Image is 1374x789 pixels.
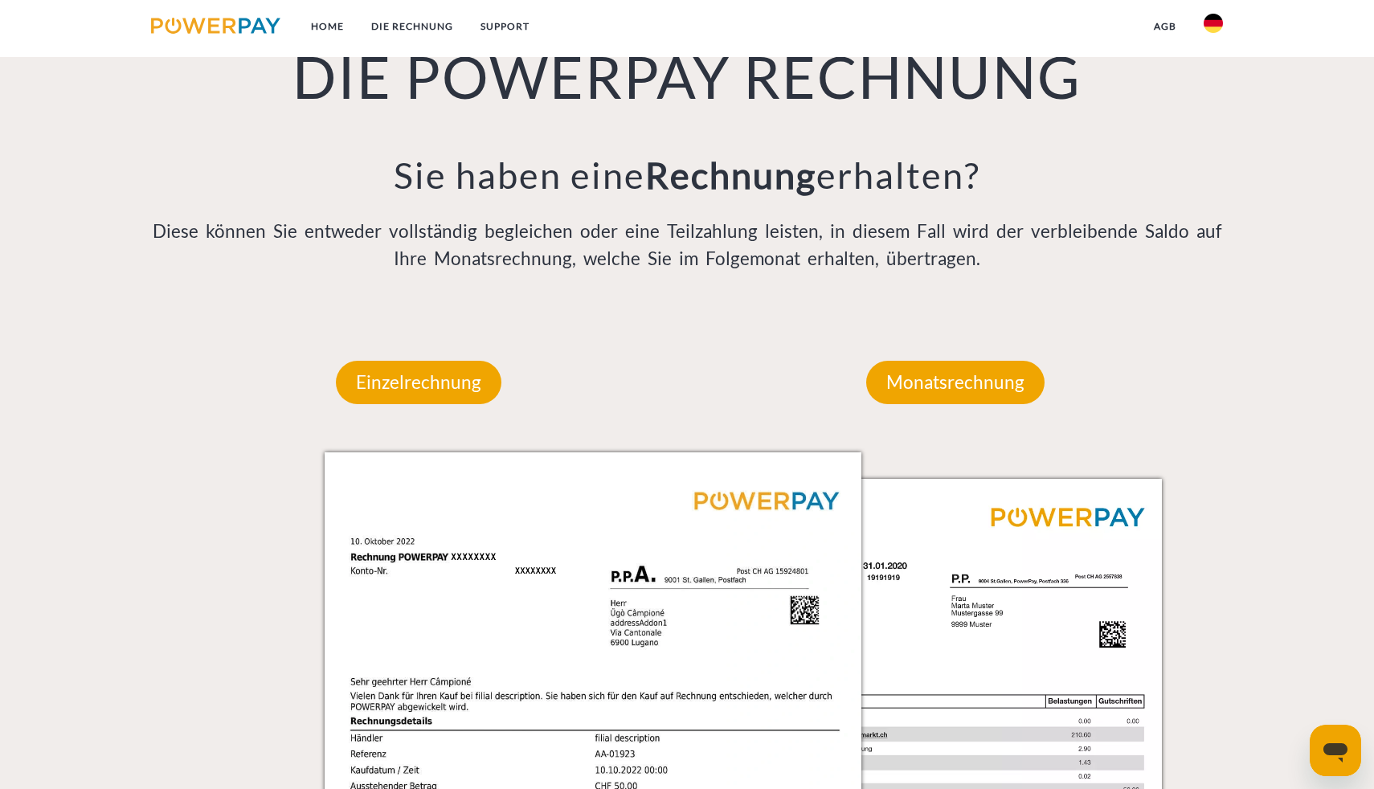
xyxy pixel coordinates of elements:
[1140,12,1190,41] a: agb
[645,153,816,197] b: Rechnung
[1310,725,1361,776] iframe: Schaltfläche zum Öffnen des Messaging-Fensters
[866,361,1045,404] p: Monatsrechnung
[150,153,1224,198] h3: Sie haben eine erhalten?
[150,218,1224,272] p: Diese können Sie entweder vollständig begleichen oder eine Teilzahlung leisten, in diesem Fall wi...
[358,12,467,41] a: DIE RECHNUNG
[1204,14,1223,33] img: de
[336,361,501,404] p: Einzelrechnung
[151,18,280,34] img: logo-powerpay.svg
[467,12,543,41] a: SUPPORT
[297,12,358,41] a: Home
[150,40,1224,112] h1: DIE POWERPAY RECHNUNG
